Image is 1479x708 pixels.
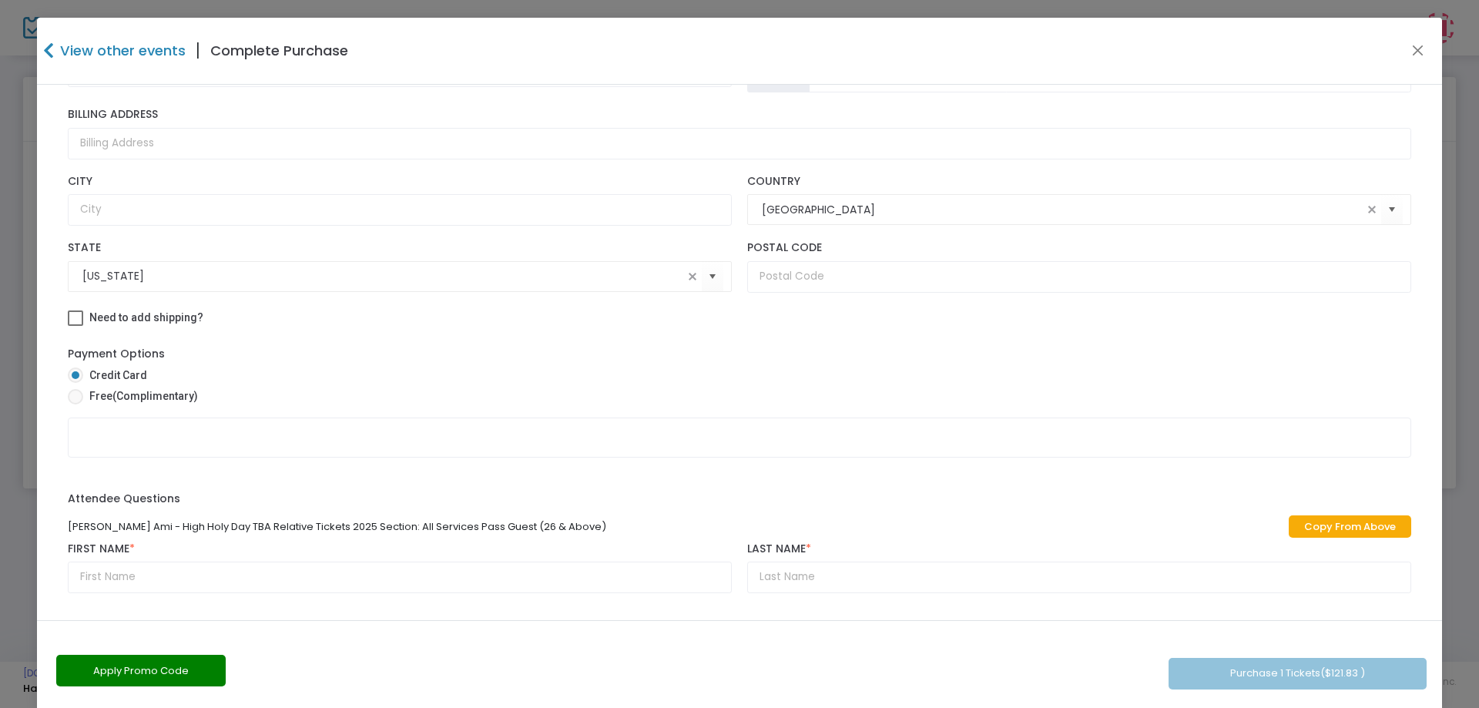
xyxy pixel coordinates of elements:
input: Select Country [762,202,1363,218]
span: Credit Card [83,367,147,384]
label: Payment Options [68,346,165,362]
span: Need to add shipping? [89,311,203,324]
label: State [68,241,732,255]
button: Close [1408,41,1428,61]
h4: Complete Purchase [210,40,348,61]
span: clear [1363,200,1381,219]
span: (Complimentary) [112,390,198,402]
input: First Name [68,562,732,593]
label: Billing Address [68,108,1411,122]
input: Select State [82,268,683,284]
input: Billing Address [68,128,1411,159]
button: Select [702,260,723,292]
a: Copy From Above [1289,515,1411,538]
label: Last Name [747,542,1411,556]
input: Last Name [747,562,1411,593]
h4: View other events [56,40,186,61]
label: First Name [68,542,732,556]
input: City [68,194,732,226]
label: Postal Code [747,241,1411,255]
label: Attendee Questions [68,491,180,507]
iframe: Secure Credit Card Form [69,418,1410,493]
button: Select [1381,194,1403,226]
label: City [68,175,732,189]
span: [PERSON_NAME] Ami - High Holy Day TBA Relative Tickets 2025 Section: All Services Pass Guest (26 ... [68,519,606,534]
button: Apply Promo Code [56,655,226,686]
label: Country [747,175,1411,189]
span: clear [683,267,702,286]
input: Postal Code [747,261,1411,293]
span: | [186,37,210,65]
span: Free [83,388,198,404]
